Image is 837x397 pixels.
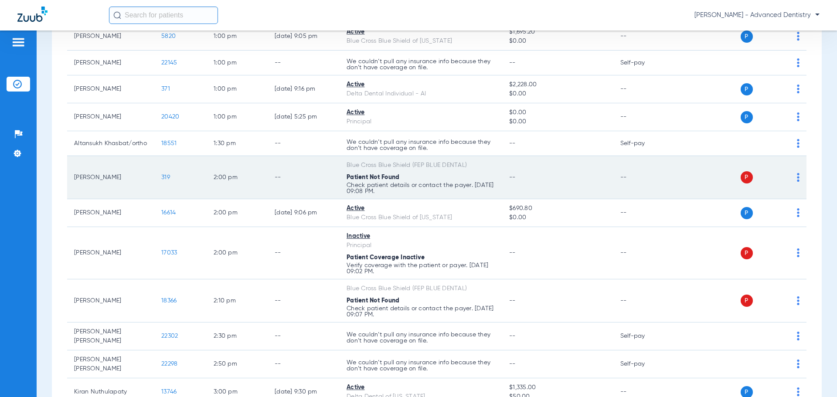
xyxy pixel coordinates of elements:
[509,108,606,117] span: $0.00
[797,296,800,305] img: group-dot-blue.svg
[613,75,672,103] td: --
[207,131,268,156] td: 1:30 PM
[161,140,177,146] span: 18551
[347,284,495,293] div: Blue Cross Blue Shield (FEP BLUE DENTAL)
[347,232,495,241] div: Inactive
[741,207,753,219] span: P
[347,80,495,89] div: Active
[207,23,268,51] td: 1:00 PM
[347,305,495,318] p: Check patient details or contact the payer. [DATE] 09:07 PM.
[694,11,820,20] span: [PERSON_NAME] - Advanced Dentistry
[347,58,495,71] p: We couldn’t pull any insurance info because they don’t have coverage on file.
[67,75,154,103] td: [PERSON_NAME]
[509,204,606,213] span: $690.80
[17,7,48,22] img: Zuub Logo
[509,298,516,304] span: --
[347,360,495,372] p: We couldn’t pull any insurance info because they don’t have coverage on file.
[741,247,753,259] span: P
[613,156,672,199] td: --
[741,83,753,95] span: P
[613,227,672,279] td: --
[268,156,340,199] td: --
[613,199,672,227] td: --
[347,108,495,117] div: Active
[109,7,218,24] input: Search for patients
[509,27,606,37] span: $1,695.20
[741,31,753,43] span: P
[67,131,154,156] td: Altansukh Khasbat/ortho
[268,103,340,131] td: [DATE] 5:25 PM
[207,279,268,322] td: 2:10 PM
[613,350,672,378] td: Self-pay
[509,213,606,222] span: $0.00
[207,350,268,378] td: 2:50 PM
[268,199,340,227] td: [DATE] 9:06 PM
[509,333,516,339] span: --
[797,139,800,148] img: group-dot-blue.svg
[67,322,154,350] td: [PERSON_NAME] [PERSON_NAME]
[797,85,800,93] img: group-dot-blue.svg
[797,208,800,217] img: group-dot-blue.svg
[67,279,154,322] td: [PERSON_NAME]
[347,241,495,250] div: Principal
[161,60,177,66] span: 22145
[67,23,154,51] td: [PERSON_NAME]
[207,75,268,103] td: 1:00 PM
[347,89,495,98] div: Delta Dental Individual - AI
[509,140,516,146] span: --
[67,103,154,131] td: [PERSON_NAME]
[509,383,606,392] span: $1,335.00
[347,27,495,37] div: Active
[67,51,154,75] td: [PERSON_NAME]
[797,387,800,396] img: group-dot-blue.svg
[161,210,176,216] span: 16614
[741,295,753,307] span: P
[268,51,340,75] td: --
[347,262,495,275] p: Verify coverage with the patient or payer. [DATE] 09:02 PM.
[207,103,268,131] td: 1:00 PM
[67,227,154,279] td: [PERSON_NAME]
[347,383,495,392] div: Active
[613,51,672,75] td: Self-pay
[797,332,800,340] img: group-dot-blue.svg
[347,213,495,222] div: Blue Cross Blue Shield of [US_STATE]
[207,199,268,227] td: 2:00 PM
[268,322,340,350] td: --
[347,37,495,46] div: Blue Cross Blue Shield of [US_STATE]
[161,389,177,395] span: 13746
[207,156,268,199] td: 2:00 PM
[613,23,672,51] td: --
[161,174,170,180] span: 319
[509,174,516,180] span: --
[741,171,753,183] span: P
[509,80,606,89] span: $2,228.00
[67,350,154,378] td: [PERSON_NAME] [PERSON_NAME]
[207,227,268,279] td: 2:00 PM
[613,103,672,131] td: --
[161,298,177,304] span: 18366
[347,174,399,180] span: Patient Not Found
[347,298,399,304] span: Patient Not Found
[268,350,340,378] td: --
[161,33,176,39] span: 5820
[207,322,268,350] td: 2:30 PM
[797,248,800,257] img: group-dot-blue.svg
[347,139,495,151] p: We couldn’t pull any insurance info because they don’t have coverage on file.
[797,360,800,368] img: group-dot-blue.svg
[67,199,154,227] td: [PERSON_NAME]
[268,227,340,279] td: --
[207,51,268,75] td: 1:00 PM
[797,112,800,121] img: group-dot-blue.svg
[268,75,340,103] td: [DATE] 9:16 PM
[113,11,121,19] img: Search Icon
[613,322,672,350] td: Self-pay
[268,23,340,51] td: [DATE] 9:05 PM
[347,332,495,344] p: We couldn’t pull any insurance info because they don’t have coverage on file.
[797,32,800,41] img: group-dot-blue.svg
[613,279,672,322] td: --
[509,117,606,126] span: $0.00
[509,89,606,98] span: $0.00
[797,58,800,67] img: group-dot-blue.svg
[161,361,177,367] span: 22298
[347,254,425,261] span: Patient Coverage Inactive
